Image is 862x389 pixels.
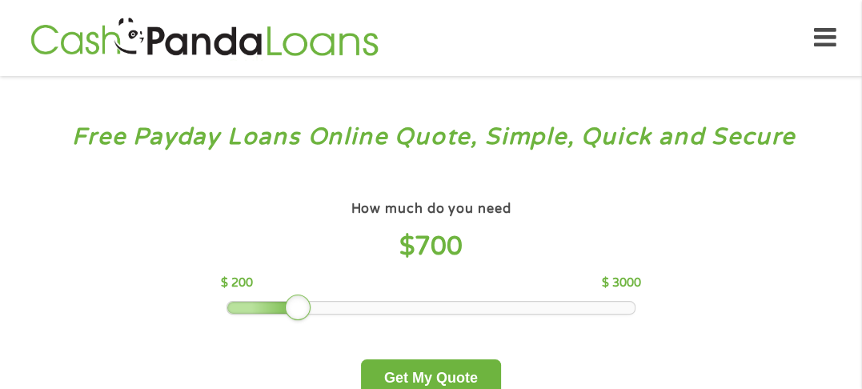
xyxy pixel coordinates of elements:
span: 700 [415,231,463,262]
h3: Free Payday Loans Online Quote, Simple, Quick and Secure [46,122,816,152]
p: $ 3000 [602,275,641,292]
img: GetLoanNow Logo [26,15,383,61]
h4: $ [221,231,641,263]
p: $ 200 [221,275,253,292]
h4: How much do you need [351,201,511,218]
